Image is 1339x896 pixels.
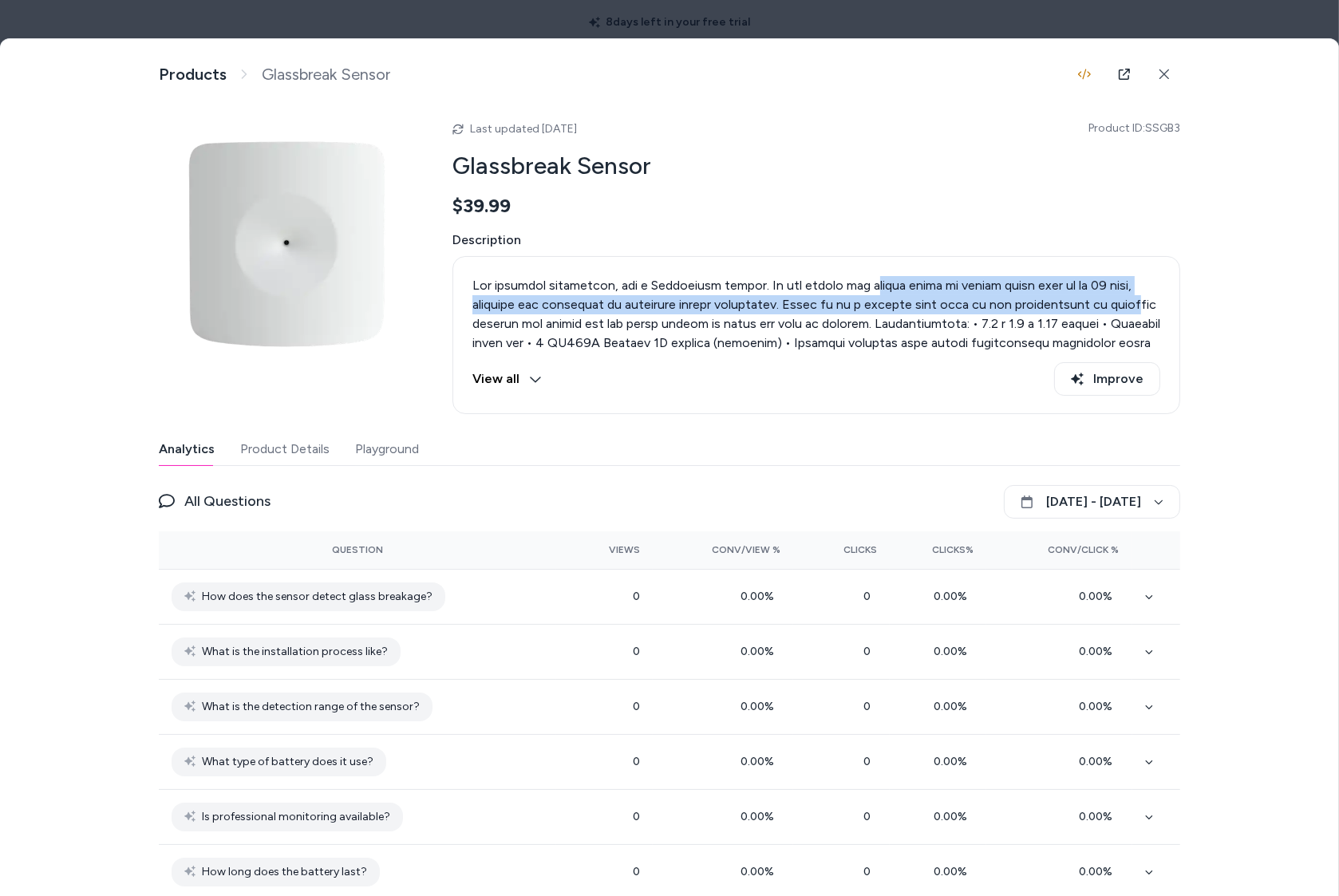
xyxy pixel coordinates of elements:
[262,65,390,85] span: Glassbreak Sensor
[1080,755,1120,768] span: 0.00 %
[569,537,640,562] button: Views
[1088,120,1180,136] span: Product ID: SSGB3
[1054,362,1160,396] button: Improve
[202,697,420,716] span: What is the detection range of the sensor?
[452,194,511,218] span: $39.99
[932,543,974,556] span: Clicks%
[666,537,781,562] button: Conv/View %
[159,433,215,465] button: Analytics
[159,65,390,85] nav: breadcrumb
[202,752,373,772] span: What type of battery does it use?
[633,645,640,658] span: 0
[470,122,577,136] span: Last updated [DATE]
[452,151,1180,181] h2: Glassbreak Sensor
[633,865,640,878] span: 0
[452,231,1180,250] span: Description
[240,433,330,465] button: Product Details
[472,362,542,396] button: View all
[741,590,780,603] span: 0.00 %
[741,645,780,658] span: 0.00 %
[863,700,877,713] span: 0
[863,645,877,658] span: 0
[1004,485,1180,519] button: [DATE] - [DATE]
[184,490,271,512] span: All Questions
[472,276,1160,525] p: Lor ipsumdol sitametcon, adi e Seddoeiusm tempor. In utl etdolo mag aliqua enima mi veniam quisn ...
[159,65,227,85] a: Products
[863,755,877,768] span: 0
[1080,700,1120,713] span: 0.00 %
[1080,590,1120,603] span: 0.00 %
[332,543,383,556] span: Question
[633,755,640,768] span: 0
[843,543,877,556] span: Clicks
[355,433,419,465] button: Playground
[999,537,1120,562] button: Conv/Click %
[934,645,974,658] span: 0.00 %
[806,537,877,562] button: Clicks
[202,862,367,882] span: How long does the battery last?
[1080,865,1120,878] span: 0.00 %
[202,807,390,827] span: Is professional monitoring available?
[1049,543,1120,556] span: Conv/Click %
[863,810,877,823] span: 0
[332,537,383,562] button: Question
[741,865,780,878] span: 0.00 %
[633,590,640,603] span: 0
[934,810,974,823] span: 0.00 %
[903,537,974,562] button: Clicks%
[633,810,640,823] span: 0
[741,755,780,768] span: 0.00 %
[863,590,877,603] span: 0
[741,700,780,713] span: 0.00 %
[159,109,414,365] img: glassbreak.png
[712,543,780,556] span: Conv/View %
[1080,810,1120,823] span: 0.00 %
[934,865,974,878] span: 0.00 %
[934,700,974,713] span: 0.00 %
[609,543,640,556] span: Views
[934,590,974,603] span: 0.00 %
[1080,645,1120,658] span: 0.00 %
[202,642,388,661] span: What is the installation process like?
[741,810,780,823] span: 0.00 %
[633,700,640,713] span: 0
[202,587,433,606] span: How does the sensor detect glass breakage?
[863,865,877,878] span: 0
[934,755,974,768] span: 0.00 %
